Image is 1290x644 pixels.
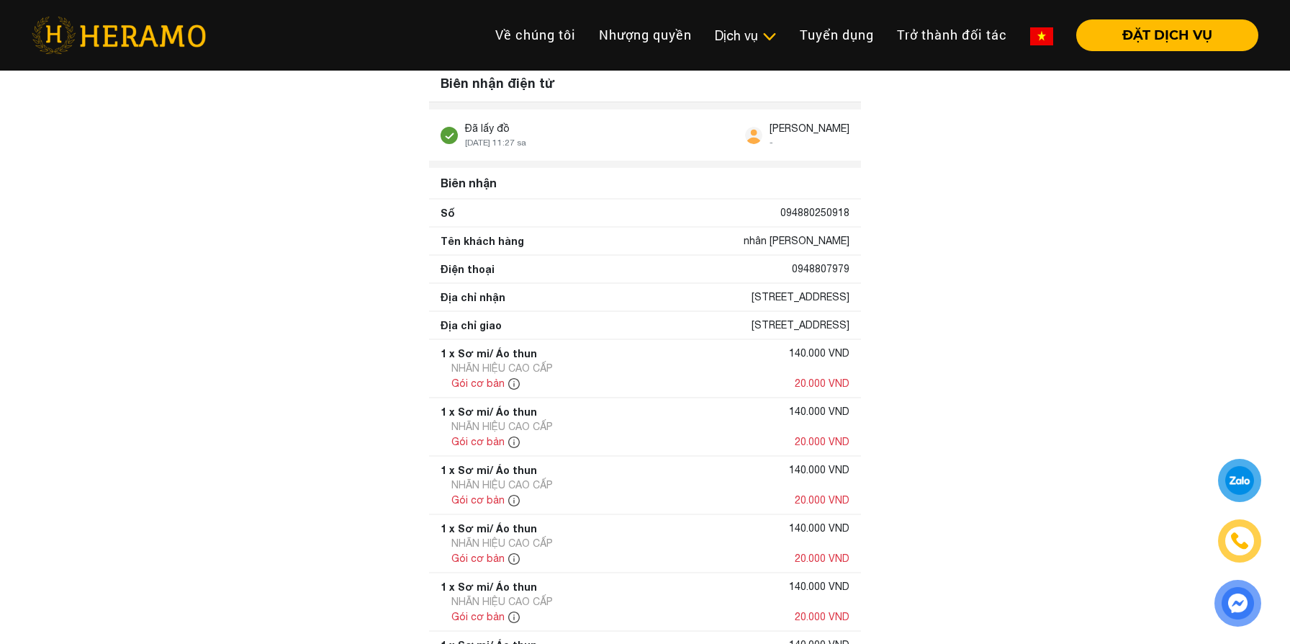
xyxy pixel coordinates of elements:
img: subToggleIcon [762,30,777,44]
div: Gói cơ bản [451,551,523,566]
img: info [508,553,520,565]
span: [DATE] 11:27 sa [465,138,526,148]
a: Trở thành đối tác [885,19,1019,50]
div: Điện thoại [441,261,495,277]
img: vn-flag.png [1030,27,1053,45]
div: 140.000 VND [789,462,849,478]
a: Tuyển dụng [788,19,885,50]
div: Biên nhận điện tử [429,65,861,102]
div: 1 x Sơ mi/ Áo thun [441,462,537,478]
div: Địa chỉ nhận [441,290,505,305]
img: info [508,378,520,390]
div: 20.000 VND [795,376,849,391]
a: phone-icon [1220,522,1259,560]
img: info [508,437,520,448]
div: 1 x Sơ mi/ Áo thun [441,579,537,594]
div: 20.000 VND [795,493,849,508]
div: [STREET_ADDRESS] [752,318,849,333]
div: 140.000 VND [789,521,849,536]
a: Về chúng tôi [484,19,587,50]
img: user.svg [745,127,762,144]
img: phone-icon [1232,533,1248,549]
div: 1 x Sơ mi/ Áo thun [441,404,537,419]
img: info [508,495,520,506]
div: 0948807979 [792,261,849,277]
div: 1 x Sơ mi/ Áo thun [441,521,537,536]
div: Biên nhận [435,169,855,197]
div: [STREET_ADDRESS] [752,290,849,305]
img: stick.svg [441,127,458,144]
div: 1 x Sơ mi/ Áo thun [441,346,537,361]
div: Gói cơ bản [451,493,523,508]
div: NHÃN HIỆU CAO CẤP [451,361,553,376]
div: 140.000 VND [789,404,849,419]
div: Tên khách hàng [441,233,524,249]
div: NHÃN HIỆU CAO CẤP [451,594,553,609]
div: NHÃN HIỆU CAO CẤP [451,419,553,434]
div: Dịch vụ [715,26,777,45]
img: heramo-logo.png [32,17,206,54]
div: NHÃN HIỆU CAO CẤP [451,478,553,493]
div: 20.000 VND [795,434,849,450]
div: Gói cơ bản [451,609,523,625]
div: nhân [PERSON_NAME] [744,233,849,249]
div: Đã lấy đồ [465,121,526,136]
div: NHÃN HIỆU CAO CẤP [451,536,553,551]
div: Gói cơ bản [451,376,523,391]
div: Địa chỉ giao [441,318,502,333]
a: ĐẶT DỊCH VỤ [1065,29,1258,42]
div: 20.000 VND [795,609,849,625]
div: [PERSON_NAME] [770,121,849,136]
div: Gói cơ bản [451,434,523,450]
div: 140.000 VND [789,579,849,594]
a: Nhượng quyền [587,19,703,50]
div: 140.000 VND [789,346,849,361]
div: 20.000 VND [795,551,849,566]
button: ĐẶT DỊCH VỤ [1076,19,1258,51]
div: 094880250918 [780,205,849,220]
img: info [508,612,520,623]
div: Số [441,205,454,220]
span: - [770,138,773,148]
